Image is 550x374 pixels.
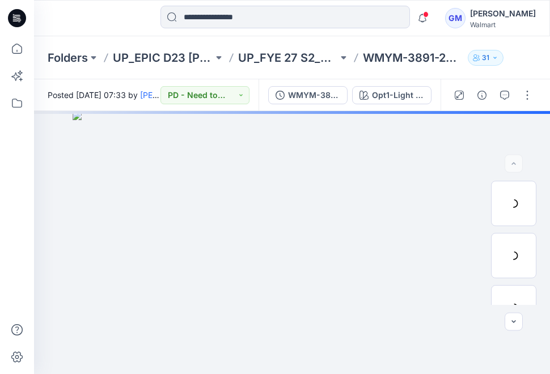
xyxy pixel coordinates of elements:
img: eyJhbGciOiJIUzI1NiIsImtpZCI6IjAiLCJzbHQiOiJzZXMiLCJ0eXAiOiJKV1QifQ.eyJkYXRhIjp7InR5cGUiOiJzdG9yYW... [73,111,511,374]
a: Folders [48,50,88,66]
button: WMYM-3891-2026 Pull On Denim Shorts Workwear_Full Colorway [268,86,348,104]
button: Opt1-Light Wash [352,86,431,104]
p: 31 [482,52,489,64]
a: UP_FYE 27 S2_D23_YOUNG MENS BOTTOMS EPIC [238,50,339,66]
div: GM [445,8,466,28]
div: WMYM-3891-2026 Pull On Denim Shorts Workwear_Full Colorway [288,89,340,101]
div: Walmart [470,20,536,29]
a: [PERSON_NAME] [140,90,204,100]
div: [PERSON_NAME] [470,7,536,20]
a: UP_EPIC D23 [PERSON_NAME] [113,50,213,66]
div: Opt1-Light Wash [372,89,424,101]
p: WMYM-3891-2026 Pull On Denim Shorts Workwear [363,50,463,66]
span: Posted [DATE] 07:33 by [48,89,160,101]
button: 31 [468,50,504,66]
button: Details [473,86,491,104]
